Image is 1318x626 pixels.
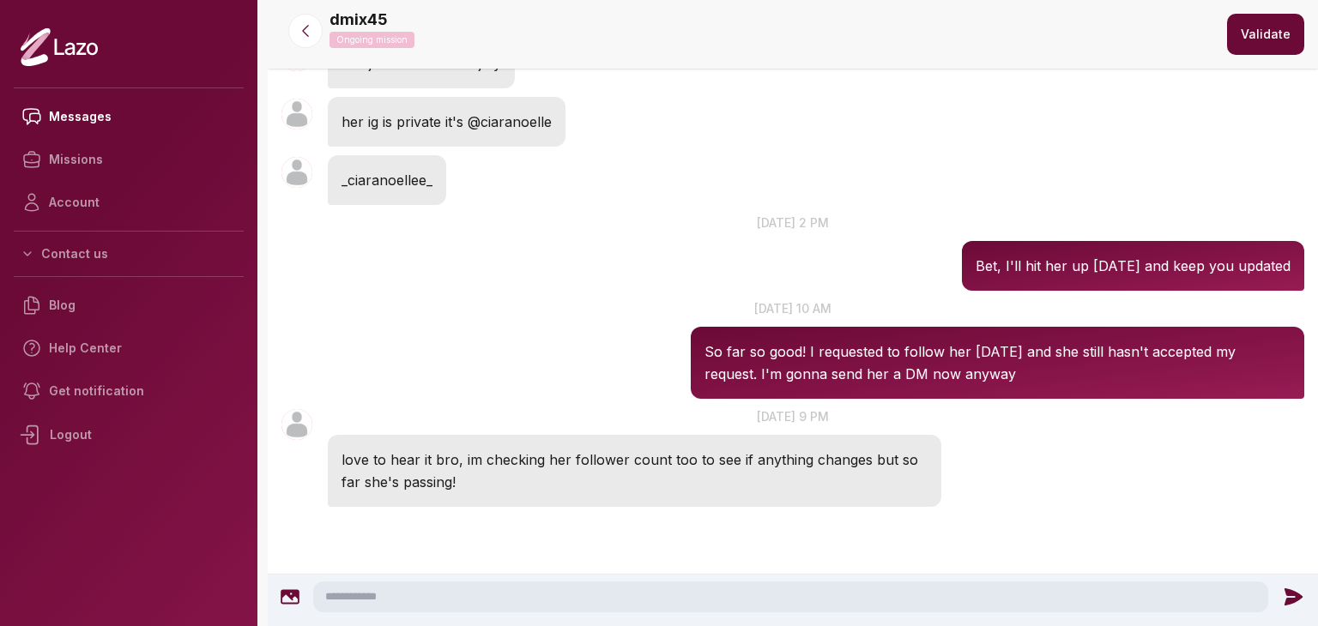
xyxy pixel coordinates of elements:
[342,448,928,493] p: love to hear it bro, im checking her follower count too to see if anything changes but so far she...
[342,111,552,133] p: her ig is private it's @ciaranoelle
[329,8,388,32] p: dmix45
[14,238,244,269] button: Contact us
[976,255,1291,277] p: Bet, I'll hit her up [DATE] and keep you updated
[14,95,244,138] a: Messages
[268,299,1318,317] p: [DATE] 10 am
[14,370,244,412] a: Get notification
[342,169,432,191] p: _ciaranoellee_
[14,138,244,181] a: Missions
[14,284,244,327] a: Blog
[14,327,244,370] a: Help Center
[329,32,414,48] p: Ongoing mission
[704,340,1291,385] p: So far so good! I requested to follow her [DATE] and she still hasn't accepted my request. I'm go...
[268,407,1318,425] p: [DATE] 9 pm
[268,214,1318,232] p: [DATE] 2 pm
[14,412,244,457] div: Logout
[14,181,244,224] a: Account
[1227,14,1304,55] button: Validate
[281,157,312,188] img: User avatar
[281,99,312,129] img: User avatar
